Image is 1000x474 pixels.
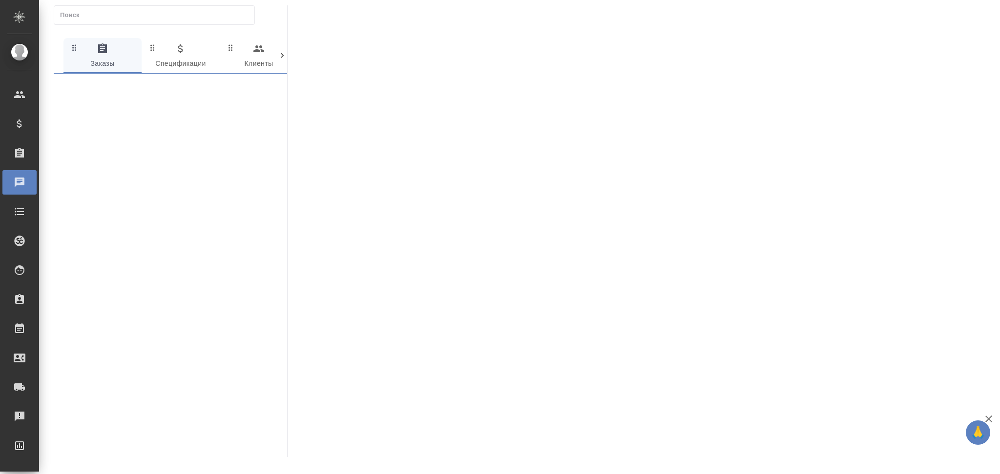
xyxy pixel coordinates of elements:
span: 🙏 [970,422,986,443]
input: Поиск [60,8,254,22]
svg: Зажми и перетащи, чтобы поменять порядок вкладок [226,43,235,52]
svg: Зажми и перетащи, чтобы поменять порядок вкладок [70,43,79,52]
span: Заказы [69,43,136,70]
svg: Зажми и перетащи, чтобы поменять порядок вкладок [148,43,157,52]
span: Клиенты [226,43,292,70]
span: Спецификации [147,43,214,70]
button: 🙏 [966,420,990,445]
